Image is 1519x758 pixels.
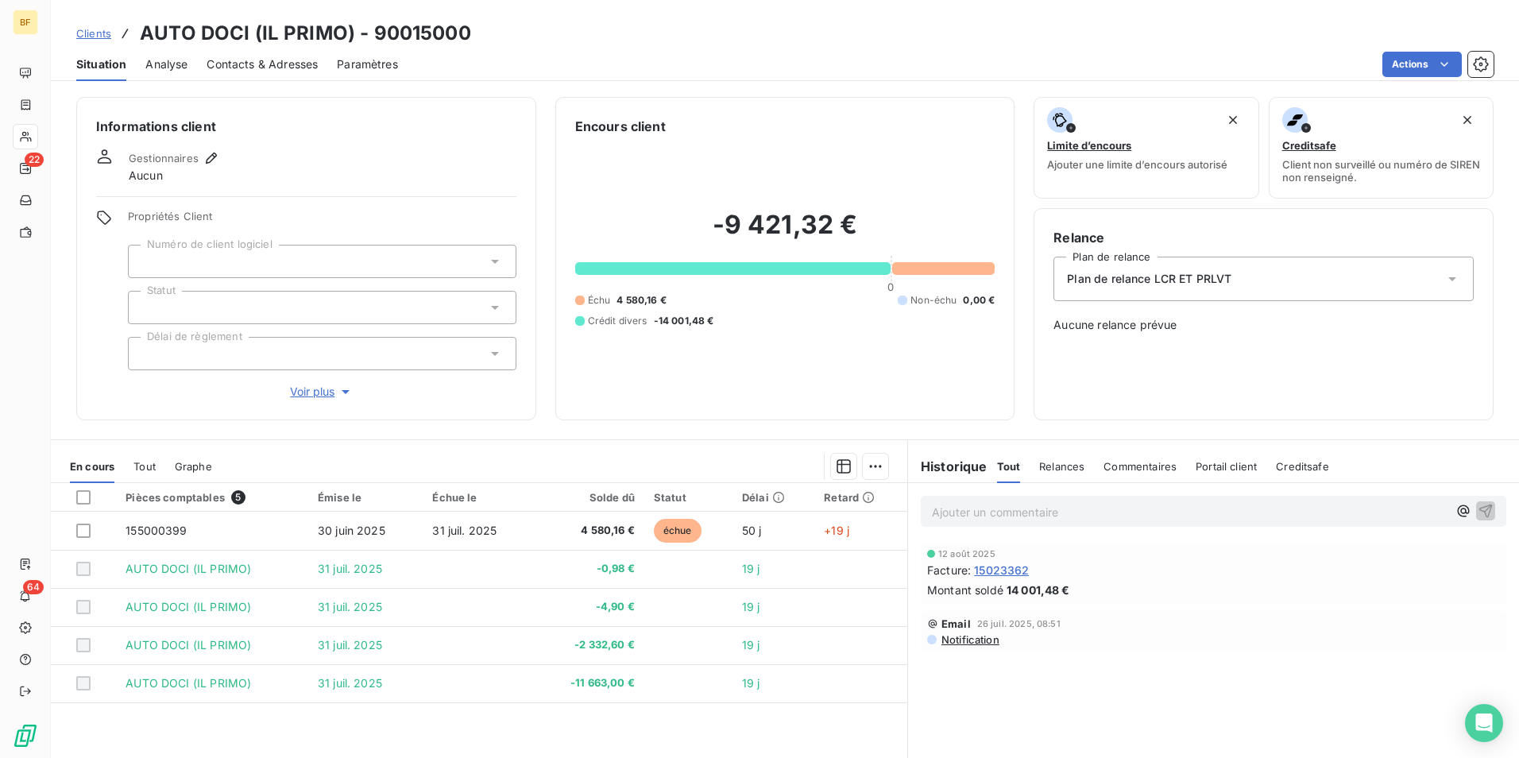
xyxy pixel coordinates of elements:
div: Open Intercom Messenger [1465,704,1503,742]
span: Gestionnaires [129,152,199,164]
span: AUTO DOCI (IL PRIMO) [126,676,251,690]
span: 5 [231,490,245,505]
span: 0,00 € [963,293,995,307]
span: Plan de relance LCR ET PRLVT [1067,271,1231,287]
span: 19 j [742,676,760,690]
span: échue [654,519,702,543]
button: CreditsafeClient non surveillé ou numéro de SIREN non renseigné. [1269,97,1494,199]
h6: Historique [908,457,988,476]
span: Notification [940,633,999,646]
span: Client non surveillé ou numéro de SIREN non renseigné. [1282,158,1480,184]
span: Creditsafe [1276,460,1329,473]
span: Relances [1039,460,1084,473]
div: Solde dû [543,491,635,504]
span: 31 juil. 2025 [318,676,382,690]
span: Creditsafe [1282,139,1336,152]
span: 31 juil. 2025 [318,600,382,613]
span: Email [941,617,971,630]
span: 15023362 [974,562,1029,578]
span: -11 663,00 € [543,675,635,691]
span: Propriétés Client [128,210,516,232]
span: +19 j [824,524,849,537]
input: Ajouter une valeur [141,346,154,361]
h6: Informations client [96,117,516,136]
h2: -9 421,32 € [575,209,995,257]
span: 4 580,16 € [616,293,667,307]
h3: AUTO DOCI (IL PRIMO) - 90015000 [140,19,471,48]
span: AUTO DOCI (IL PRIMO) [126,638,251,652]
span: Tout [133,460,156,473]
span: Limite d’encours [1047,139,1131,152]
div: Échue le [432,491,524,504]
a: 22 [13,156,37,181]
span: -4,90 € [543,599,635,615]
span: -0,98 € [543,561,635,577]
span: Facture : [927,562,971,578]
span: 0 [887,280,894,293]
span: En cours [70,460,114,473]
span: Ajouter une limite d’encours autorisé [1047,158,1227,171]
div: Statut [654,491,723,504]
span: 26 juil. 2025, 08:51 [977,619,1061,628]
span: 31 juil. 2025 [318,638,382,652]
span: 31 juil. 2025 [318,562,382,575]
span: Paramètres [337,56,398,72]
span: 14 001,48 € [1007,582,1070,598]
span: 22 [25,153,44,167]
span: 31 juil. 2025 [432,524,497,537]
span: 19 j [742,562,760,575]
span: Aucun [129,168,163,184]
button: Limite d’encoursAjouter une limite d’encours autorisé [1034,97,1258,199]
span: 4 580,16 € [543,523,635,539]
span: Échu [588,293,611,307]
span: Clients [76,27,111,40]
span: Montant soldé [927,582,1003,598]
h6: Encours client [575,117,666,136]
span: AUTO DOCI (IL PRIMO) [126,562,251,575]
span: Tout [997,460,1021,473]
span: 19 j [742,600,760,613]
span: Commentaires [1103,460,1177,473]
span: 19 j [742,638,760,652]
span: 50 j [742,524,762,537]
h6: Relance [1053,228,1474,247]
div: Émise le [318,491,413,504]
span: Situation [76,56,126,72]
input: Ajouter une valeur [141,254,154,269]
span: -14 001,48 € [654,314,714,328]
button: Actions [1382,52,1462,77]
span: 12 août 2025 [938,549,995,559]
span: Portail client [1196,460,1257,473]
span: Contacts & Adresses [207,56,318,72]
span: Graphe [175,460,212,473]
span: 30 juin 2025 [318,524,385,537]
span: -2 332,60 € [543,637,635,653]
input: Ajouter une valeur [141,300,154,315]
div: Délai [742,491,805,504]
div: Retard [824,491,898,504]
span: Analyse [145,56,187,72]
span: Voir plus [290,384,354,400]
span: Non-échu [910,293,957,307]
button: Voir plus [128,383,516,400]
div: BF [13,10,38,35]
img: Logo LeanPay [13,723,38,748]
span: 155000399 [126,524,187,537]
div: Pièces comptables [126,490,299,505]
span: AUTO DOCI (IL PRIMO) [126,600,251,613]
span: Aucune relance prévue [1053,317,1474,333]
a: Clients [76,25,111,41]
span: Crédit divers [588,314,647,328]
span: 64 [23,580,44,594]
